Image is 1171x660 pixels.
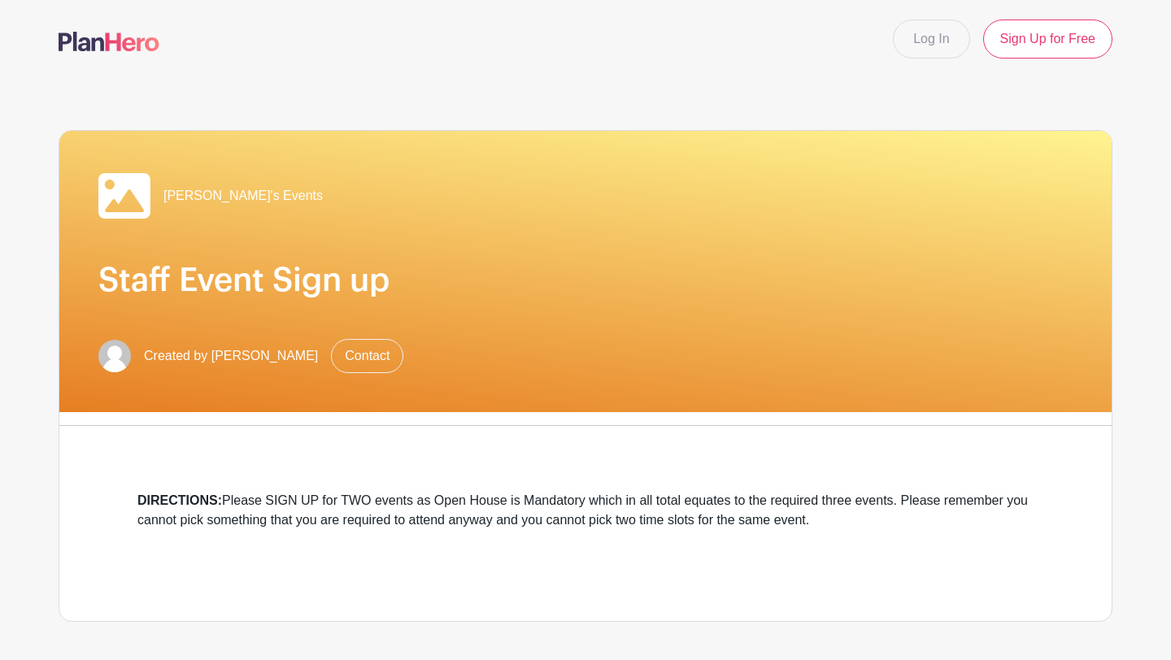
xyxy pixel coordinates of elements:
[983,20,1112,59] a: Sign Up for Free
[137,491,1034,530] div: Please SIGN UP for TWO events as Open House is Mandatory which in all total equates to the requir...
[163,186,323,206] span: [PERSON_NAME]'s Events
[893,20,969,59] a: Log In
[59,32,159,51] img: logo-507f7623f17ff9eddc593b1ce0a138ce2505c220e1c5a4e2b4648c50719b7d32.svg
[98,261,1073,300] h1: Staff Event Sign up
[98,340,131,372] img: default-ce2991bfa6775e67f084385cd625a349d9dcbb7a52a09fb2fda1e96e2d18dcdb.png
[144,346,318,366] span: Created by [PERSON_NAME]
[137,493,222,507] strong: DIRECTIONS:
[331,339,403,373] a: Contact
